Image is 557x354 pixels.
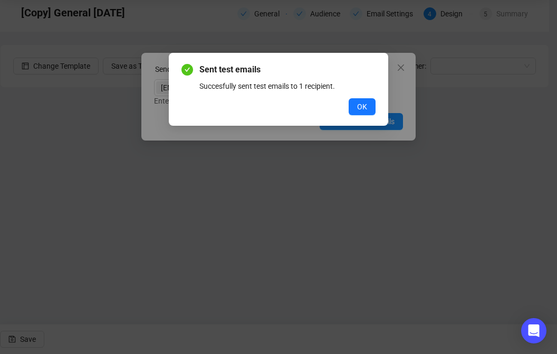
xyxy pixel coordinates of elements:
[199,80,376,92] div: Succesfully sent test emails to 1 recipient.
[357,101,367,113] span: OK
[521,318,546,343] div: Open Intercom Messenger
[349,98,376,115] button: OK
[199,63,376,76] span: Sent test emails
[181,64,193,76] span: check-circle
